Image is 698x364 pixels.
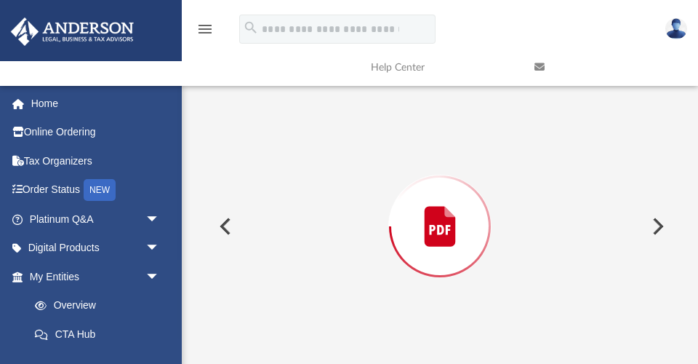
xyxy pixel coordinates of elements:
[84,179,116,201] div: NEW
[145,234,174,264] span: arrow_drop_down
[20,291,182,320] a: Overview
[10,89,182,118] a: Home
[196,28,214,38] a: menu
[665,18,687,39] img: User Pic
[10,205,182,234] a: Platinum Q&Aarrow_drop_down
[360,39,523,96] a: Help Center
[145,262,174,292] span: arrow_drop_down
[10,262,182,291] a: My Entitiesarrow_drop_down
[145,205,174,234] span: arrow_drop_down
[208,206,240,247] button: Previous File
[20,320,182,349] a: CTA Hub
[10,146,182,175] a: Tax Organizers
[10,118,182,147] a: Online Ordering
[196,20,214,38] i: menu
[243,20,259,36] i: search
[7,17,138,46] img: Anderson Advisors Platinum Portal
[10,175,182,205] a: Order StatusNEW
[10,234,182,263] a: Digital Productsarrow_drop_down
[641,206,673,247] button: Next File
